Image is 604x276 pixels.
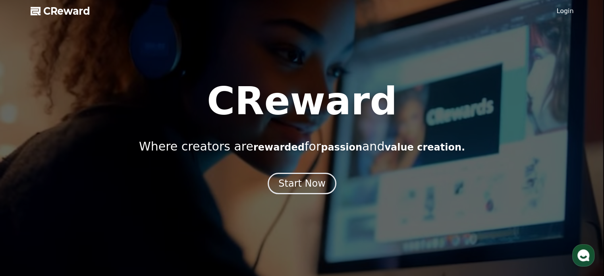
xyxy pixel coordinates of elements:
[52,210,102,230] a: Messages
[66,222,89,229] span: Messages
[20,222,34,228] span: Home
[207,82,397,120] h1: CReward
[31,5,90,17] a: CReward
[139,139,465,154] p: Where creators are for and
[268,173,336,194] button: Start Now
[2,210,52,230] a: Home
[43,5,90,17] span: CReward
[278,177,326,190] div: Start Now
[253,142,305,153] span: rewarded
[556,6,573,16] a: Login
[321,142,362,153] span: passion
[268,181,336,188] a: Start Now
[102,210,152,230] a: Settings
[118,222,137,228] span: Settings
[384,142,465,153] span: value creation.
